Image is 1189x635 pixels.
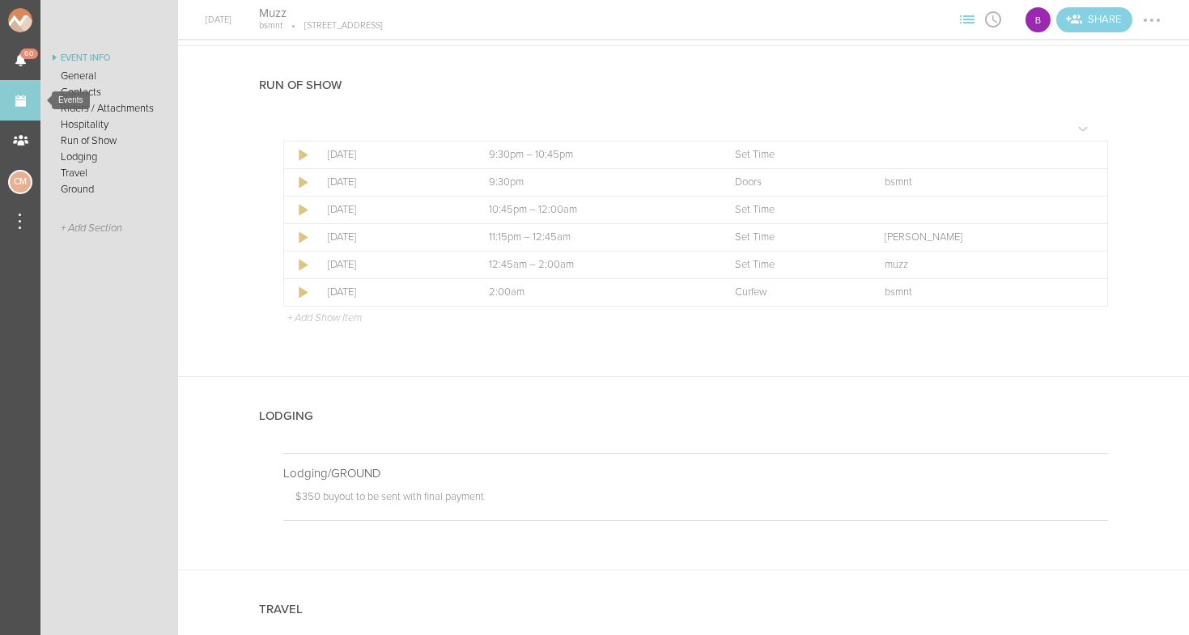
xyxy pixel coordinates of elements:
[735,231,849,244] p: Set Time
[8,8,100,32] img: NOMAD
[735,204,849,217] p: Set Time
[40,133,178,149] a: Run of Show
[40,100,178,116] a: Riders / Attachments
[735,176,849,189] p: Doors
[980,14,1006,23] span: View Itinerary
[1024,6,1052,34] div: bsmnt
[40,49,178,68] a: Event Info
[295,490,1108,508] p: $350 buyout to be sent with final payment
[328,176,453,188] p: [DATE]
[328,286,453,298] p: [DATE]
[259,78,342,92] h4: Run of Show
[40,116,178,133] a: Hospitality
[259,409,313,423] h4: Lodging
[885,286,1075,299] p: bsmnt
[20,49,38,59] span: 60
[489,259,699,272] p: 12:45am – 2:00am
[489,176,699,189] p: 9:30pm
[328,231,453,243] p: [DATE]
[8,170,32,194] div: Charlie McGinley
[735,149,849,162] p: Set Time
[885,176,1075,189] p: bsmnt
[328,203,453,216] p: [DATE]
[489,286,699,299] p: 2:00am
[328,148,453,161] p: [DATE]
[885,259,1075,272] p: muzz
[735,286,849,299] p: Curfew
[287,311,362,324] p: + Add Show Item
[283,466,1108,480] p: Lodging/GROUND
[489,231,699,244] p: 11:15pm – 12:45am
[259,20,282,32] p: bsmnt
[40,181,178,197] a: Ground
[735,259,849,272] p: Set Time
[1056,7,1132,32] div: Share
[489,149,699,162] p: 9:30pm – 10:45pm
[40,68,178,84] a: General
[40,165,178,181] a: Travel
[489,204,699,217] p: 10:45pm – 12:00am
[954,14,980,23] span: View Sections
[1056,7,1132,32] a: Invite teams to the Event
[40,84,178,100] a: Contacts
[282,20,383,32] p: [STREET_ADDRESS]
[885,231,1075,244] p: [PERSON_NAME]
[328,258,453,271] p: [DATE]
[259,603,303,616] h4: Travel
[61,222,122,235] span: + Add Section
[1024,6,1052,34] div: B
[40,149,178,165] a: Lodging
[259,6,383,21] h4: Muzz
